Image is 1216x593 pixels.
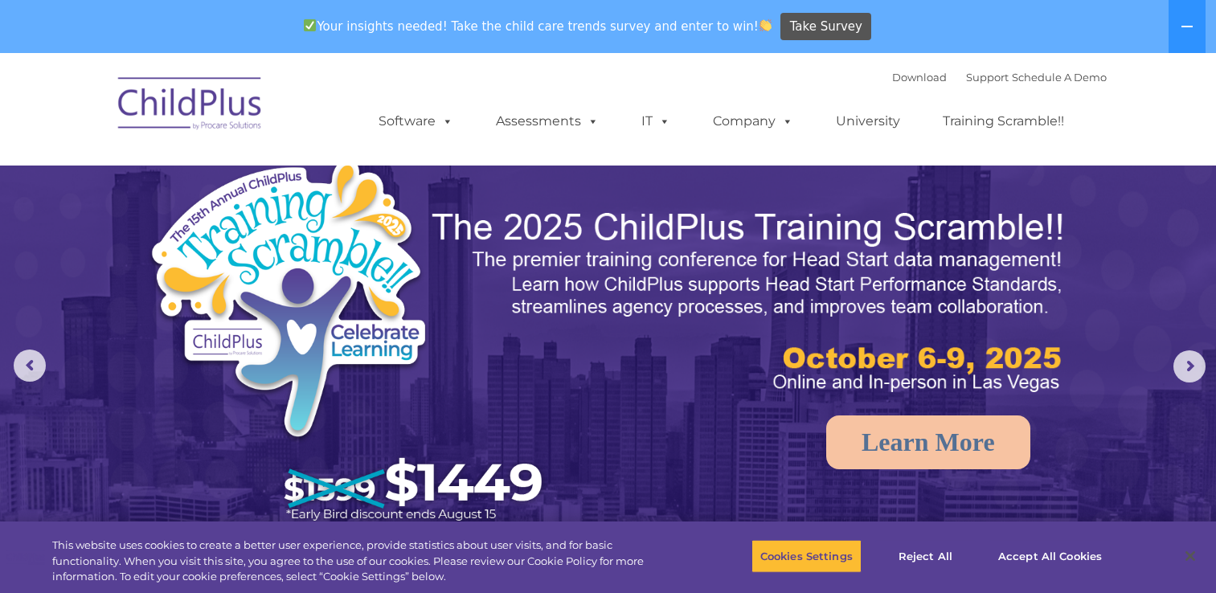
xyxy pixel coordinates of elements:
[110,66,271,146] img: ChildPlus by Procare Solutions
[927,105,1080,137] a: Training Scramble!!
[759,19,772,31] img: 👏
[875,539,976,573] button: Reject All
[297,10,779,42] span: Your insights needed! Take the child care trends survey and enter to win!
[989,539,1111,573] button: Accept All Cookies
[1012,71,1107,84] a: Schedule A Demo
[625,105,686,137] a: IT
[751,539,862,573] button: Cookies Settings
[966,71,1009,84] a: Support
[826,415,1030,469] a: Learn More
[1173,538,1208,574] button: Close
[892,71,947,84] a: Download
[52,538,669,585] div: This website uses cookies to create a better user experience, provide statistics about user visit...
[892,71,1107,84] font: |
[780,13,871,41] a: Take Survey
[790,13,862,41] span: Take Survey
[362,105,469,137] a: Software
[697,105,809,137] a: Company
[304,19,316,31] img: ✅
[480,105,615,137] a: Assessments
[820,105,916,137] a: University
